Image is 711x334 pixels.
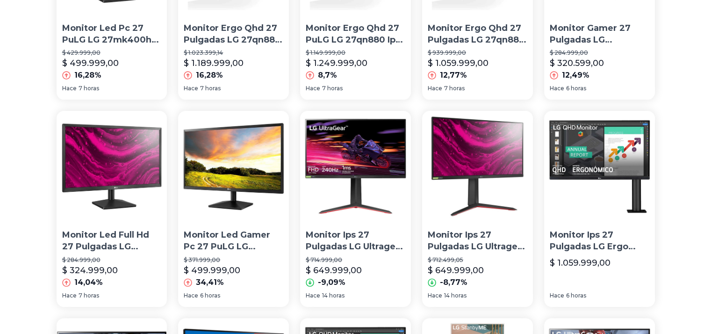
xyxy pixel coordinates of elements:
p: Monitor Led Pc 27 PuLG LG 27mk400h Full Hd 2ms Hdmi Full [62,22,162,46]
span: Hace [62,292,77,299]
p: Monitor Ips 27 Pulgadas LG Ultragear 27gp750 Fhd Gsync 240hz [306,229,405,253]
span: 7 horas [79,85,99,92]
p: $ 712.499,05 [428,256,527,264]
span: Hace [306,292,320,299]
p: 14,04% [74,277,103,288]
p: Monitor Ips 27 Pulgadas LG Ultragear 27gp750 Fhd Gsync 240hz [428,229,527,253]
p: $ 499.999,00 [62,57,119,70]
img: Monitor Ips 27 Pulgadas LG Ergo 27qn880 Qhd 1440p Freesync [544,111,655,222]
p: 16,28% [74,70,101,81]
a: Monitor Ips 27 Pulgadas LG Ergo 27qn880 Qhd 1440p FreesyncMonitor Ips 27 Pulgadas LG Ergo 27qn880... [544,111,655,306]
p: $ 649.999,00 [428,264,484,277]
p: $ 1.059.999,00 [550,256,610,269]
img: Monitor Led Gamer Pc 27 PuLG LG 27mk400h Full Hd 2ms Hdmi [178,111,289,222]
span: Hace [550,292,564,299]
a: Monitor Led Full Hd 27 Pulgadas LG 27mk400h 2ms 1080p HdmiMonitor Led Full Hd 27 Pulgadas LG 27mk... [57,111,167,306]
a: Monitor Ips 27 Pulgadas LG Ultragear 27gp750 Fhd Gsync 240hzMonitor Ips 27 Pulgadas LG Ultragear ... [422,111,533,306]
p: 34,41% [196,277,224,288]
span: 14 horas [322,292,345,299]
p: -8,77% [440,277,467,288]
span: Hace [550,85,564,92]
span: 14 horas [444,292,467,299]
span: Hace [306,85,320,92]
p: $ 371.999,00 [184,256,283,264]
p: Monitor Ergo Qhd 27 PuLG LG 27qn880 Ips 1440p Freesync Cuota [306,22,405,46]
span: Hace [184,292,198,299]
p: $ 284.999,00 [550,49,649,57]
p: $ 1.023.399,14 [184,49,283,57]
p: Monitor Ergo Qhd 27 Pulgadas LG 27qn880 Ips 1440p Freesync [428,22,527,46]
p: $ 320.599,00 [550,57,604,70]
p: Monitor Led Full Hd 27 Pulgadas LG 27mk400h 2ms 1080p Hdmi [62,229,162,253]
p: 12,77% [440,70,467,81]
p: Monitor Ips 27 Pulgadas LG Ergo 27qn880 Qhd 1440p Freesync [550,229,649,253]
span: 7 horas [322,85,343,92]
a: Monitor Ips 27 Pulgadas LG Ultragear 27gp750 Fhd Gsync 240hzMonitor Ips 27 Pulgadas LG Ultragear ... [300,111,411,306]
p: -9,09% [318,277,345,288]
p: $ 429.999,00 [62,49,162,57]
p: $ 1.189.999,00 [184,57,244,70]
p: $ 1.249.999,00 [306,57,367,70]
p: $ 284.999,00 [62,256,162,264]
span: 6 horas [566,85,586,92]
span: Hace [428,85,442,92]
span: 7 horas [444,85,465,92]
span: 7 horas [200,85,221,92]
img: Monitor Led Full Hd 27 Pulgadas LG 27mk400h 2ms 1080p Hdmi [57,111,167,222]
p: $ 499.999,00 [184,264,240,277]
a: Monitor Led Gamer Pc 27 PuLG LG 27mk400h Full Hd 2ms HdmiMonitor Led Gamer Pc 27 PuLG LG 27mk400h... [178,111,289,306]
p: Monitor Led Gamer Pc 27 PuLG LG 27mk400h Full Hd 2ms Hdmi [184,229,283,253]
p: $ 324.999,00 [62,264,118,277]
p: $ 1.149.999,00 [306,49,405,57]
img: Monitor Ips 27 Pulgadas LG Ultragear 27gp750 Fhd Gsync 240hz [422,111,533,222]
span: 6 horas [566,292,586,299]
p: 12,49% [562,70,589,81]
p: Monitor Ergo Qhd 27 Pulgadas LG 27qn880 Ips 1440p Freesync [184,22,283,46]
p: Monitor Gamer 27 Pulgadas LG 27mk400h 1080p Freesync Oficial [550,22,649,46]
p: $ 939.999,00 [428,49,527,57]
p: $ 649.999,00 [306,264,362,277]
p: $ 1.059.999,00 [428,57,488,70]
span: 6 horas [200,292,220,299]
span: 7 horas [79,292,99,299]
p: 16,28% [196,70,223,81]
span: Hace [184,85,198,92]
span: Hace [428,292,442,299]
p: 8,7% [318,70,337,81]
span: Hace [62,85,77,92]
p: $ 714.999,00 [306,256,405,264]
img: Monitor Ips 27 Pulgadas LG Ultragear 27gp750 Fhd Gsync 240hz [300,111,411,222]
